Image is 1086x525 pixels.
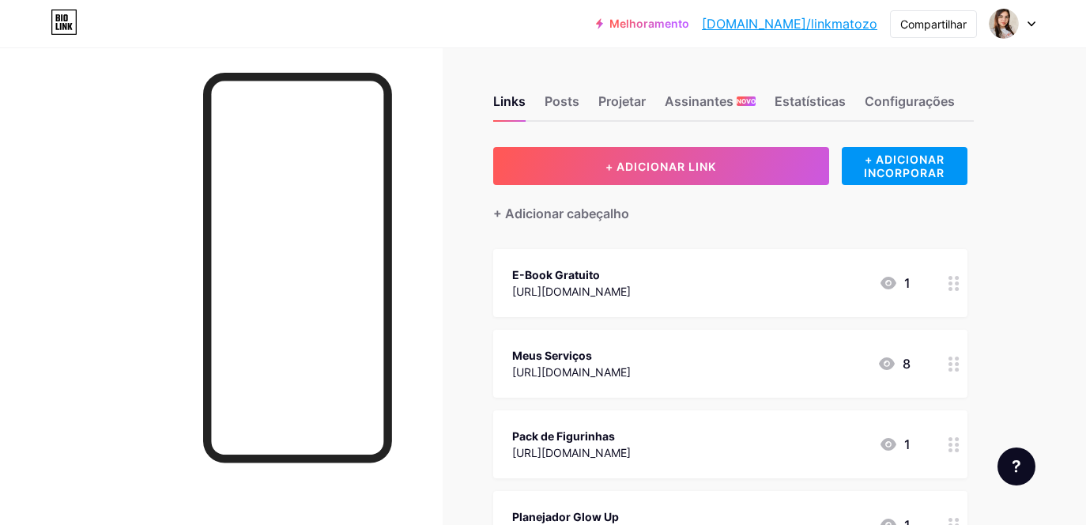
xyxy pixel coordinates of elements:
div: Estatísticas [775,92,846,120]
div: [URL][DOMAIN_NAME] [512,283,631,300]
div: E-Book Gratuito [512,266,631,283]
div: [URL][DOMAIN_NAME] [512,364,631,380]
div: Meus Serviços [512,347,631,364]
div: Posts [545,92,579,120]
font: 1 [904,435,911,454]
div: Compartilhar [900,16,967,32]
font: 8 [903,354,911,373]
div: Planejador Glow Up [512,508,631,525]
div: Projetar [598,92,646,120]
span: NOVO [737,96,756,106]
div: [URL][DOMAIN_NAME] [512,444,631,461]
font: 1 [904,274,911,293]
div: Links [493,92,526,120]
a: [DOMAIN_NAME]/linkmatozo [702,14,877,33]
div: + ADICIONAR INCORPORAR [842,147,967,185]
img: linkmatozo [989,9,1019,39]
font: Assinantes [665,92,733,111]
font: Melhoramento [609,17,689,30]
button: + ADICIONAR LINK [493,147,829,185]
div: Pack de Figurinhas [512,428,631,444]
div: + Adicionar cabeçalho [493,204,629,223]
div: Configurações [865,92,955,120]
span: + ADICIONAR LINK [605,160,716,173]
